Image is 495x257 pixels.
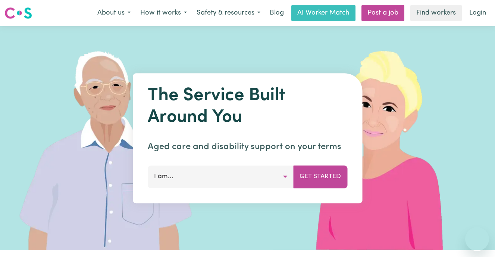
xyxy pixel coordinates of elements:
[135,5,192,21] button: How it works
[93,5,135,21] button: About us
[148,140,347,154] p: Aged care and disability support on your terms
[148,85,347,128] h1: The Service Built Around You
[361,5,404,21] a: Post a job
[465,227,489,251] iframe: Button to launch messaging window
[410,5,462,21] a: Find workers
[4,6,32,20] img: Careseekers logo
[291,5,355,21] a: AI Worker Match
[148,165,294,188] button: I am...
[265,5,288,21] a: Blog
[465,5,491,21] a: Login
[293,165,347,188] button: Get Started
[192,5,265,21] button: Safety & resources
[4,4,32,22] a: Careseekers logo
